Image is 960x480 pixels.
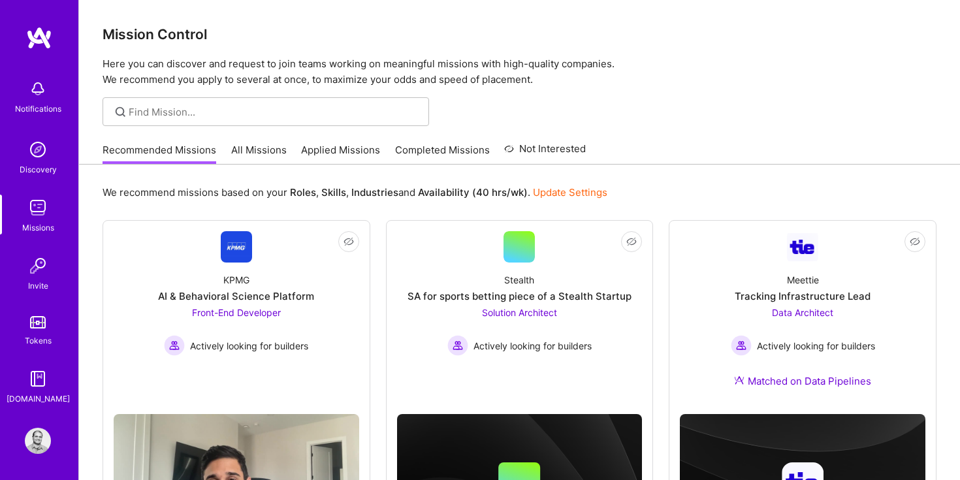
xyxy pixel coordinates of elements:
img: teamwork [25,195,51,221]
img: guide book [25,366,51,392]
b: Skills [321,186,346,199]
span: Data Architect [772,307,833,318]
img: Invite [25,253,51,279]
div: Tokens [25,334,52,347]
h3: Mission Control [103,26,936,42]
i: icon EyeClosed [910,236,920,247]
img: Actively looking for builders [447,335,468,356]
img: Company Logo [221,231,252,263]
b: Industries [351,186,398,199]
img: Actively looking for builders [731,335,752,356]
a: Recommended Missions [103,143,216,165]
i: icon SearchGrey [113,104,128,120]
a: Update Settings [533,186,607,199]
span: Actively looking for builders [473,339,592,353]
a: Company LogoKPMGAI & Behavioral Science PlatformFront-End Developer Actively looking for builders... [114,231,359,404]
a: Company LogoMeettieTracking Infrastructure LeadData Architect Actively looking for buildersActive... [680,231,925,404]
div: Invite [28,279,48,293]
span: Actively looking for builders [757,339,875,353]
div: Notifications [15,102,61,116]
span: Front-End Developer [192,307,281,318]
p: Here you can discover and request to join teams working on meaningful missions with high-quality ... [103,56,936,88]
div: KPMG [223,273,249,287]
img: User Avatar [25,428,51,454]
img: logo [26,26,52,50]
div: AI & Behavioral Science Platform [158,289,314,303]
div: Matched on Data Pipelines [734,374,871,388]
div: Tracking Infrastructure Lead [735,289,871,303]
div: Discovery [20,163,57,176]
p: We recommend missions based on your , , and . [103,185,607,199]
b: Availability (40 hrs/wk) [418,186,528,199]
a: User Avatar [22,428,54,454]
a: Completed Missions [395,143,490,165]
b: Roles [290,186,316,199]
img: Actively looking for builders [164,335,185,356]
a: All Missions [231,143,287,165]
a: Applied Missions [301,143,380,165]
span: Solution Architect [482,307,557,318]
i: icon EyeClosed [626,236,637,247]
input: Find Mission... [129,105,419,119]
img: tokens [30,316,46,328]
img: discovery [25,136,51,163]
div: Meettie [787,273,819,287]
div: SA for sports betting piece of a Stealth Startup [408,289,632,303]
span: Actively looking for builders [190,339,308,353]
div: Stealth [504,273,534,287]
img: Ateam Purple Icon [734,375,744,385]
div: Missions [22,221,54,234]
i: icon EyeClosed [344,236,354,247]
div: [DOMAIN_NAME] [7,392,70,406]
img: bell [25,76,51,102]
img: Company Logo [787,233,818,261]
a: Not Interested [504,141,586,165]
a: StealthSA for sports betting piece of a Stealth StartupSolution Architect Actively looking for bu... [397,231,643,387]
